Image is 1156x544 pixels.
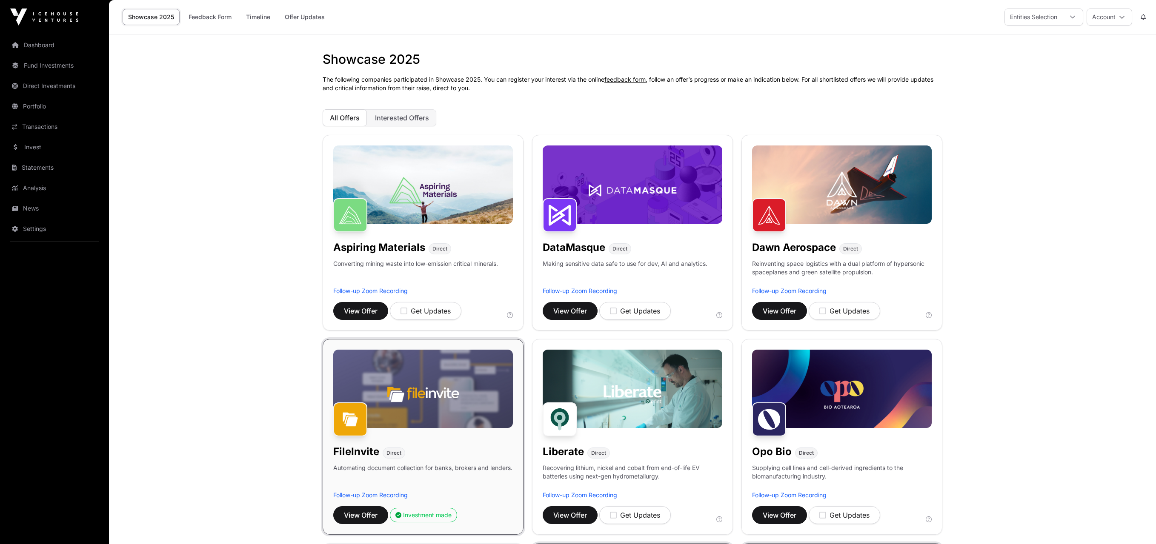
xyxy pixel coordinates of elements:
[752,145,932,224] img: Dawn-Banner.jpg
[10,9,78,26] img: Icehouse Ventures Logo
[543,198,577,232] img: DataMasque
[333,445,379,459] h1: FileInvite
[333,464,512,491] p: Automating document collection for banks, brokers and lenders.
[7,56,102,75] a: Fund Investments
[543,302,598,320] button: View Offer
[809,506,880,524] button: Get Updates
[543,287,617,294] a: Follow-up Zoom Recording
[543,350,722,428] img: Liberate-Banner.jpg
[543,506,598,524] button: View Offer
[333,302,388,320] button: View Offer
[323,75,942,92] p: The following companies participated in Showcase 2025. You can register your interest via the onl...
[333,402,367,436] img: FileInvite
[7,117,102,136] a: Transactions
[333,198,367,232] img: Aspiring Materials
[843,245,858,252] span: Direct
[752,259,932,287] p: Reinventing space logistics with a dual platform of hypersonic spaceplanes and green satellite pr...
[752,445,792,459] h1: Opo Bio
[752,350,932,428] img: Opo-Bio-Banner.jpg
[752,302,807,320] button: View Offer
[432,245,447,252] span: Direct
[7,36,102,54] a: Dashboard
[401,306,451,316] div: Get Updates
[344,306,378,316] span: View Offer
[330,114,360,122] span: All Offers
[7,138,102,157] a: Invest
[543,445,584,459] h1: Liberate
[752,287,827,294] a: Follow-up Zoom Recording
[123,9,180,25] a: Showcase 2025
[333,145,513,224] img: Aspiring-Banner.jpg
[386,450,401,456] span: Direct
[543,402,577,436] img: Liberate
[599,302,671,320] button: Get Updates
[240,9,276,25] a: Timeline
[333,287,408,294] a: Follow-up Zoom Recording
[7,219,102,238] a: Settings
[323,51,942,67] h1: Showcase 2025
[333,491,408,498] a: Follow-up Zoom Recording
[612,245,627,252] span: Direct
[333,350,513,428] img: File-Invite-Banner.jpg
[809,302,880,320] button: Get Updates
[763,510,796,520] span: View Offer
[599,506,671,524] button: Get Updates
[323,109,367,126] button: All Offers
[333,241,425,254] h1: Aspiring Materials
[368,109,436,126] button: Interested Offers
[395,511,452,519] div: Investment made
[543,464,722,491] p: Recovering lithium, nickel and cobalt from end-of-life EV batteries using next-gen hydrometallurgy.
[543,259,707,287] p: Making sensitive data safe to use for dev, AI and analytics.
[543,491,617,498] a: Follow-up Zoom Recording
[819,510,870,520] div: Get Updates
[752,506,807,524] button: View Offer
[591,450,606,456] span: Direct
[553,306,587,316] span: View Offer
[7,199,102,218] a: News
[7,179,102,197] a: Analysis
[543,145,722,224] img: DataMasque-Banner.jpg
[752,491,827,498] a: Follow-up Zoom Recording
[390,302,461,320] button: Get Updates
[1113,503,1156,544] iframe: Chat Widget
[390,508,457,522] button: Investment made
[763,306,796,316] span: View Offer
[183,9,237,25] a: Feedback Form
[752,402,786,436] img: Opo Bio
[819,306,870,316] div: Get Updates
[333,506,388,524] button: View Offer
[7,77,102,95] a: Direct Investments
[610,510,660,520] div: Get Updates
[7,158,102,177] a: Statements
[279,9,330,25] a: Offer Updates
[752,464,932,481] p: Supplying cell lines and cell-derived ingredients to the biomanufacturing industry.
[604,76,646,83] a: feedback form
[375,114,429,122] span: Interested Offers
[333,259,498,287] p: Converting mining waste into low-emission critical minerals.
[610,306,660,316] div: Get Updates
[7,97,102,116] a: Portfolio
[752,198,786,232] img: Dawn Aerospace
[799,450,814,456] span: Direct
[543,241,605,254] h1: DataMasque
[1005,9,1062,25] div: Entities Selection
[553,510,587,520] span: View Offer
[752,241,836,254] h1: Dawn Aerospace
[344,510,378,520] span: View Offer
[1087,9,1132,26] button: Account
